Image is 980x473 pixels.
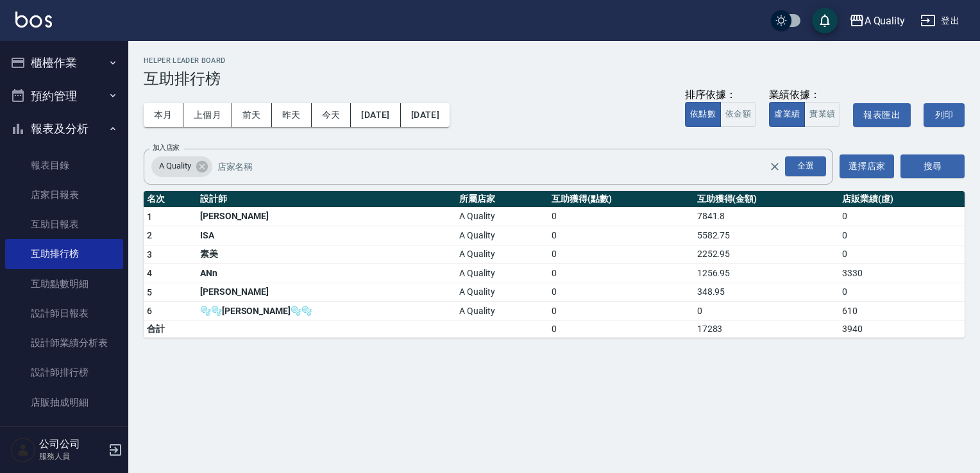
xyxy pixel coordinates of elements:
div: 全選 [785,156,826,176]
button: 預約管理 [5,79,123,113]
td: 🫧🫧[PERSON_NAME]🫧🫧 [197,302,457,321]
td: 0 [548,226,693,245]
td: [PERSON_NAME] [197,283,457,302]
span: 4 [147,268,152,278]
th: 互助獲得(金額) [694,191,839,208]
th: 名次 [144,191,197,208]
button: 選擇店家 [840,154,894,178]
button: A Quality [844,8,911,34]
h3: 互助排行榜 [144,70,965,88]
td: 0 [694,302,839,321]
td: A Quality [456,302,548,321]
th: 設計師 [197,191,457,208]
td: [PERSON_NAME] [197,207,457,226]
div: A Quality [865,13,906,29]
td: 素美 [197,245,457,264]
a: 設計師業績分析表 [5,328,123,358]
a: 互助點數明細 [5,269,123,299]
a: 每日非現金明細 [5,417,123,447]
a: 店家日報表 [5,180,123,210]
button: 前天 [232,103,272,127]
td: 0 [548,264,693,283]
button: 依金額 [720,102,756,127]
td: A Quality [456,283,548,302]
td: 0 [548,283,693,302]
td: 610 [839,302,965,321]
td: 0 [839,207,965,226]
td: 0 [548,207,693,226]
th: 店販業績(虛) [839,191,965,208]
h5: 公司公司 [39,438,105,451]
td: 0 [839,283,965,302]
div: A Quality [151,156,212,177]
button: 虛業績 [769,102,805,127]
button: 報表及分析 [5,112,123,145]
td: 0 [548,320,693,337]
div: 業績依據： [769,88,840,102]
a: 互助日報表 [5,210,123,239]
button: 報表匯出 [853,103,911,127]
td: 2252.95 [694,245,839,264]
td: A Quality [456,245,548,264]
img: Logo [15,12,52,28]
td: 3330 [839,264,965,283]
span: 6 [147,306,152,316]
button: [DATE] [401,103,450,127]
a: 設計師日報表 [5,299,123,328]
table: a dense table [144,191,965,338]
button: 今天 [312,103,351,127]
td: 1256.95 [694,264,839,283]
a: 設計師排行榜 [5,358,123,387]
th: 所屬店家 [456,191,548,208]
td: A Quality [456,226,548,245]
td: 合計 [144,320,197,337]
td: ISA [197,226,457,245]
td: 7841.8 [694,207,839,226]
td: 348.95 [694,283,839,302]
button: 列印 [924,103,965,127]
th: 互助獲得(點數) [548,191,693,208]
td: 3940 [839,320,965,337]
a: 互助排行榜 [5,239,123,269]
h2: Helper Leader Board [144,56,965,65]
img: Person [10,437,36,463]
button: 登出 [915,9,965,33]
span: A Quality [151,160,199,172]
span: 3 [147,249,152,260]
input: 店家名稱 [214,155,792,178]
button: 櫃檯作業 [5,46,123,79]
span: 1 [147,212,152,222]
label: 加入店家 [153,143,180,153]
p: 服務人員 [39,451,105,462]
td: A Quality [456,264,548,283]
button: save [812,8,838,33]
div: 排序依據： [685,88,756,102]
span: 5 [147,287,152,297]
td: 17283 [694,320,839,337]
button: 依點數 [685,102,721,127]
button: Clear [766,158,784,176]
td: ANn [197,264,457,283]
button: 上個月 [183,103,232,127]
button: 本月 [144,103,183,127]
button: [DATE] [351,103,400,127]
button: Open [782,154,829,179]
td: 0 [548,245,693,264]
a: 店販抽成明細 [5,388,123,417]
td: 0 [839,226,965,245]
td: 5582.75 [694,226,839,245]
span: 2 [147,230,152,240]
a: 報表目錄 [5,151,123,180]
td: A Quality [456,207,548,226]
button: 昨天 [272,103,312,127]
td: 0 [548,302,693,321]
button: 實業績 [804,102,840,127]
td: 0 [839,245,965,264]
button: 搜尋 [900,154,965,178]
